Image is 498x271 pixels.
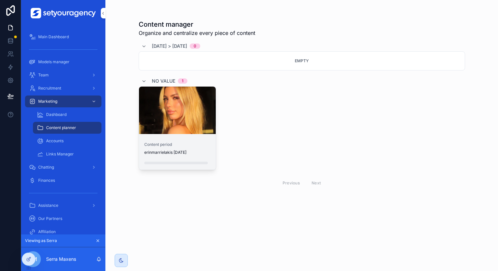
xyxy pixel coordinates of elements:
span: Models manager [38,59,69,65]
span: Main Dashboard [38,34,69,40]
h1: Content manager [139,20,255,29]
span: Content planner [46,125,76,130]
span: Empty [295,58,309,63]
a: Assistance [25,200,101,211]
div: 1 [182,78,183,84]
span: erinmarrielakis [DATE] [144,150,211,155]
span: Accounts [46,138,64,144]
a: Our Partners [25,213,101,225]
span: Marketing [38,99,57,104]
a: Dashboard [33,109,101,121]
p: Serra Maxens [46,256,76,262]
span: Finances [38,178,55,183]
a: Chatting [25,161,101,173]
span: Organize and centralize every piece of content [139,29,255,37]
a: Accounts [33,135,101,147]
span: Content period [144,142,211,147]
a: Links Manager [33,148,101,160]
a: Affiliation [25,226,101,238]
span: Assistance [38,203,58,208]
img: App logo [31,8,96,18]
a: Content planner [33,122,101,134]
a: Recruitment [25,82,101,94]
a: Content perioderinmarrielakis [DATE] [139,86,216,170]
a: Main Dashboard [25,31,101,43]
span: Links Manager [46,151,74,157]
a: Models manager [25,56,101,68]
span: [DATE] > [DATE] [152,43,187,49]
span: Team [38,72,49,78]
span: Chatting [38,165,54,170]
a: Finances [25,175,101,186]
span: Viewing as Serra [25,238,57,243]
span: Recruitment [38,86,61,91]
div: 0 [194,43,196,49]
a: Marketing [25,95,101,107]
div: scrollable content [21,26,105,234]
span: Our Partners [38,216,62,221]
a: Team [25,69,101,81]
span: Affiliation [38,229,56,234]
span: Dashboard [46,112,67,117]
span: No value [152,78,175,84]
